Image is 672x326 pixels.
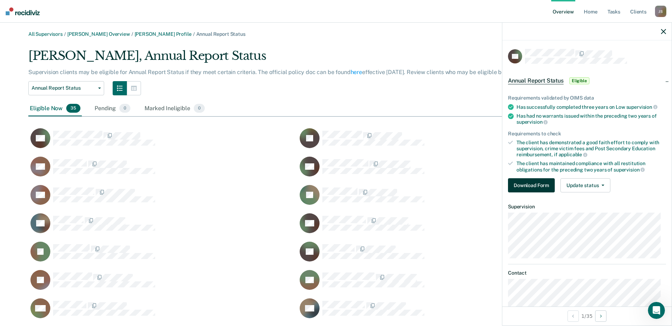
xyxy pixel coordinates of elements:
span: Annual Report Status [508,77,564,84]
div: Has successfully completed three years on Low [516,104,666,110]
div: J S [655,6,666,17]
div: CaseloadOpportunityCell-03109458 [298,241,567,270]
span: Eligible [569,77,589,84]
span: Annual Report Status [196,31,245,37]
a: here [351,69,362,75]
div: CaseloadOpportunityCell-01318488 [298,128,567,156]
div: Requirements validated by OIMS data [508,95,666,101]
div: CaseloadOpportunityCell-02176073 [28,156,298,185]
div: CaseloadOpportunityCell-02504674 [28,213,298,241]
div: 1 / 35 [502,307,672,325]
dt: Supervision [508,204,666,210]
span: applicable [559,152,587,157]
p: Supervision clients may be eligible for Annual Report Status if they meet certain criteria. The o... [28,69,515,75]
span: 0 [194,104,205,113]
div: [PERSON_NAME], Annual Report Status [28,49,532,69]
button: Next Opportunity [595,310,606,322]
span: 35 [66,104,80,113]
div: The client has demonstrated a good faith effort to comply with supervision, crime victim fees and... [516,140,666,158]
button: Update status [560,178,610,192]
a: All Supervisors [28,31,63,37]
a: [PERSON_NAME] Profile [135,31,192,37]
span: / [192,31,196,37]
div: CaseloadOpportunityCell-02595768 [298,213,567,241]
span: / [63,31,67,37]
a: [PERSON_NAME] Overview [67,31,130,37]
button: Previous Opportunity [567,310,579,322]
div: Annual Report StatusEligible [502,69,672,92]
div: Pending [93,101,132,117]
div: Requirements to check [508,131,666,137]
div: CaseloadOpportunityCell-02672126 [28,241,298,270]
div: CaseloadOpportunityCell-01171863 [28,128,298,156]
div: CaseloadOpportunityCell-02295871 [28,185,298,213]
img: Recidiviz [6,7,40,15]
div: CaseloadOpportunityCell-02395311 [298,185,567,213]
a: Navigate to form link [508,178,558,192]
div: CaseloadOpportunityCell-03453646 [298,270,567,298]
span: Annual Report Status [32,85,95,91]
dt: Contact [508,270,666,276]
div: Has had no warrants issued within the preceding two years of [516,113,666,125]
span: supervision [614,167,645,173]
div: Marked Ineligible [143,101,206,117]
button: Download Form [508,178,555,192]
div: CaseloadOpportunityCell-03137953 [28,270,298,298]
span: / [130,31,135,37]
span: supervision [626,104,657,110]
div: The client has maintained compliance with all restitution obligations for the preceding two years of [516,161,666,173]
span: 0 [119,104,130,113]
span: supervision [516,119,548,125]
div: Eligible Now [28,101,82,117]
iframe: Intercom live chat [648,302,665,319]
div: CaseloadOpportunityCell-02254830 [298,156,567,185]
